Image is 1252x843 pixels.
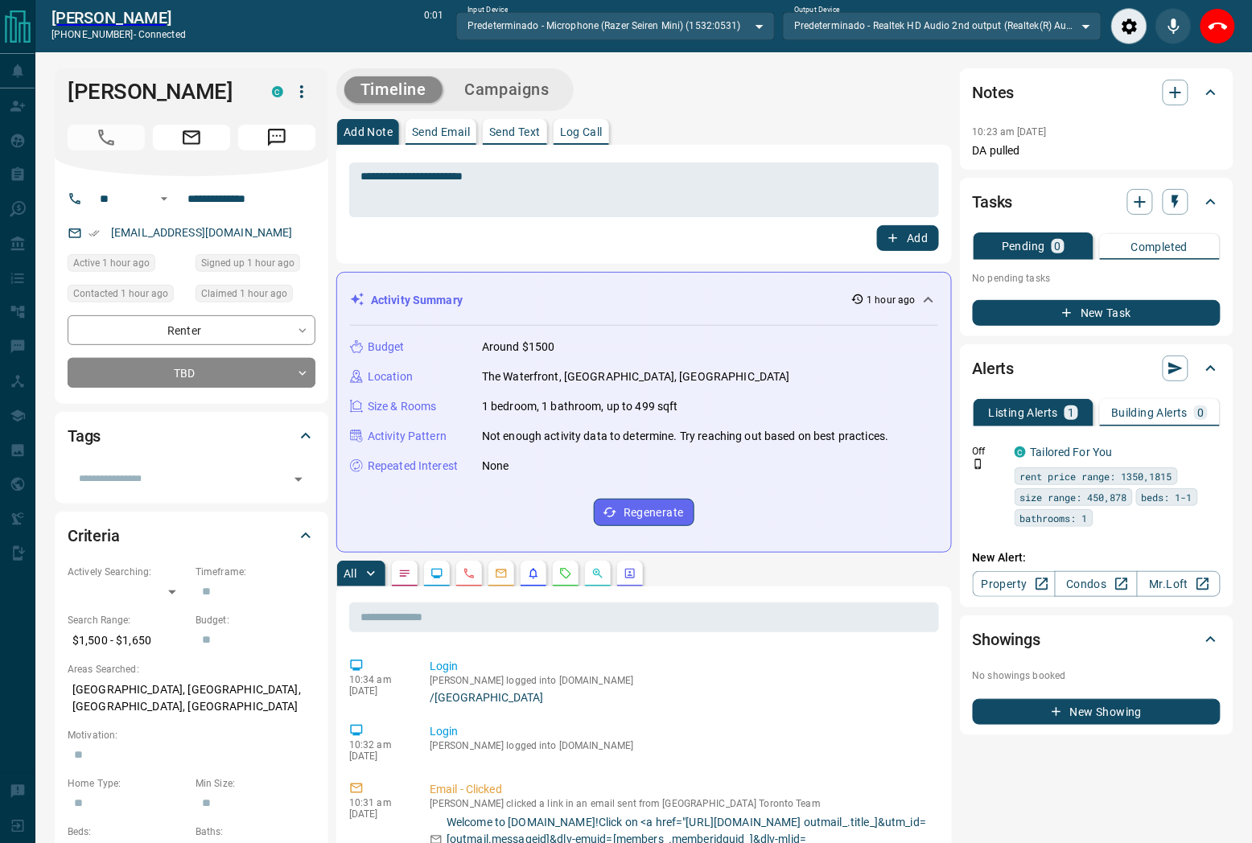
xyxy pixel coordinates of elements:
[238,125,315,150] span: Message
[1197,407,1204,418] p: 0
[412,126,470,138] p: Send Email
[973,571,1056,597] a: Property
[456,12,775,39] div: Predeterminado - Microphone (Razer Seiren Mini) (1532:0531)
[430,658,933,675] p: Login
[68,728,315,742] p: Motivation:
[430,798,933,809] p: [PERSON_NAME] clicked a link in an email sent from [GEOGRAPHIC_DATA] Toronto Team
[350,286,938,315] div: Activity Summary1 hour ago
[68,523,120,549] h2: Criteria
[973,627,1041,652] h2: Showings
[51,27,186,42] p: [PHONE_NUMBER] -
[973,699,1221,725] button: New Showing
[68,285,187,307] div: Tue Oct 14 2025
[368,428,447,445] p: Activity Pattern
[1068,407,1074,418] p: 1
[1020,510,1088,526] span: bathrooms: 1
[424,8,443,44] p: 0:01
[196,254,315,277] div: Tue Oct 14 2025
[1200,8,1236,44] div: End Call
[68,125,145,150] span: Call
[344,76,443,103] button: Timeline
[973,349,1221,388] div: Alerts
[1111,8,1147,44] div: Audio Settings
[973,459,984,470] svg: Push Notification Only
[368,398,437,415] p: Size & Rooms
[973,189,1013,215] h2: Tasks
[989,407,1059,418] p: Listing Alerts
[371,292,463,309] p: Activity Summary
[196,776,315,791] p: Min Size:
[73,286,168,302] span: Contacted 1 hour ago
[68,254,187,277] div: Tue Oct 14 2025
[1055,571,1138,597] a: Condos
[783,12,1102,39] div: Predeterminado - Realtek HD Audio 2nd output (Realtek(R) Audio)
[973,356,1015,381] h2: Alerts
[973,620,1221,659] div: Showings
[73,255,150,271] span: Active 1 hour ago
[1031,446,1113,459] a: Tailored For You
[1142,489,1192,505] span: beds: 1-1
[430,691,933,704] a: /[GEOGRAPHIC_DATA]
[482,458,509,475] p: None
[153,125,230,150] span: Email
[154,189,174,208] button: Open
[482,398,678,415] p: 1 bedroom, 1 bathroom, up to 499 sqft
[594,499,694,526] button: Regenerate
[368,339,405,356] p: Budget
[349,739,406,750] p: 10:32 am
[463,567,476,580] svg: Calls
[368,458,458,475] p: Repeated Interest
[349,808,406,820] p: [DATE]
[68,516,315,555] div: Criteria
[111,226,293,239] a: [EMAIL_ADDRESS][DOMAIN_NAME]
[51,8,186,27] a: [PERSON_NAME]
[1002,241,1045,252] p: Pending
[527,567,540,580] svg: Listing Alerts
[344,568,356,579] p: All
[196,285,315,307] div: Tue Oct 14 2025
[349,797,406,808] p: 10:31 am
[272,86,283,97] div: condos.ca
[196,565,315,579] p: Timeframe:
[591,567,604,580] svg: Opportunities
[201,255,294,271] span: Signed up 1 hour ago
[482,368,790,385] p: The Waterfront, [GEOGRAPHIC_DATA], [GEOGRAPHIC_DATA]
[201,286,287,302] span: Claimed 1 hour ago
[973,668,1221,683] p: No showings booked
[68,627,187,654] p: $1,500 - $1,650
[1015,446,1026,458] div: condos.ca
[1111,407,1188,418] p: Building Alerts
[68,358,315,388] div: TBD
[68,315,315,345] div: Renter
[973,183,1221,221] div: Tasks
[430,675,933,686] p: [PERSON_NAME] logged into [DOMAIN_NAME]
[482,339,555,356] p: Around $1500
[430,567,443,580] svg: Lead Browsing Activity
[430,781,933,798] p: Email - Clicked
[624,567,636,580] svg: Agent Actions
[560,126,603,138] p: Log Call
[398,567,411,580] svg: Notes
[794,5,840,15] label: Output Device
[196,824,315,839] p: Baths:
[973,266,1221,290] p: No pending tasks
[559,567,572,580] svg: Requests
[349,750,406,762] p: [DATE]
[1020,468,1172,484] span: rent price range: 1350,1815
[68,417,315,455] div: Tags
[196,613,315,627] p: Budget:
[68,776,187,791] p: Home Type:
[344,126,393,138] p: Add Note
[973,142,1221,159] p: DA pulled
[287,468,310,491] button: Open
[68,79,248,105] h1: [PERSON_NAME]
[495,567,508,580] svg: Emails
[867,293,916,307] p: 1 hour ago
[482,428,889,445] p: Not enough activity data to determine. Try reaching out based on best practices.
[1055,241,1061,252] p: 0
[973,73,1221,112] div: Notes
[68,423,101,449] h2: Tags
[973,80,1015,105] h2: Notes
[68,613,187,627] p: Search Range:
